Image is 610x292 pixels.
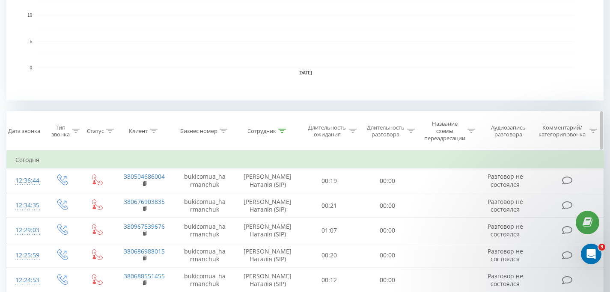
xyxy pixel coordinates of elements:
[174,193,235,218] td: bukicomua_harmanchuk
[129,127,148,135] div: Клиент
[235,193,300,218] td: [PERSON_NAME] Наталія (SIP)
[7,151,604,168] td: Сегодня
[358,193,417,218] td: 00:00
[537,124,587,139] div: Комментарий/категория звонка
[124,198,165,206] a: 380676903835
[300,243,358,268] td: 00:20
[485,124,531,139] div: Аудиозапись разговора
[15,222,36,239] div: 12:29:03
[308,124,346,139] div: Длительность ожидания
[124,272,165,280] a: 380688551455
[424,120,465,142] div: Название схемы переадресации
[358,218,417,243] td: 00:00
[8,127,40,135] div: Дата звонка
[15,247,36,264] div: 12:25:59
[366,124,405,139] div: Длительность разговора
[488,198,523,213] span: Разговор не состоялся
[124,222,165,230] a: 380967539676
[180,127,217,135] div: Бизнес номер
[30,65,32,70] text: 0
[598,244,605,251] span: 3
[300,218,358,243] td: 01:07
[235,218,300,243] td: [PERSON_NAME] Наталія (SIP)
[235,243,300,268] td: [PERSON_NAME] Наталія (SIP)
[488,172,523,188] span: Разговор не состоялся
[247,127,276,135] div: Сотрудник
[358,168,417,193] td: 00:00
[174,218,235,243] td: bukicomua_harmanchuk
[87,127,104,135] div: Статус
[174,243,235,268] td: bukicomua_harmanchuk
[174,168,235,193] td: bukicomua_harmanchuk
[30,39,32,44] text: 5
[300,168,358,193] td: 00:19
[51,124,70,139] div: Тип звонка
[124,247,165,255] a: 380686988015
[235,168,300,193] td: [PERSON_NAME] Наталія (SIP)
[488,272,523,288] span: Разговор не состоялся
[581,244,601,264] iframe: Intercom live chat
[488,222,523,238] span: Разговор не состоялся
[300,193,358,218] td: 00:21
[358,243,417,268] td: 00:00
[298,71,312,75] text: [DATE]
[15,272,36,289] div: 12:24:53
[15,197,36,214] div: 12:34:35
[27,13,33,18] text: 10
[488,247,523,263] span: Разговор не состоялся
[124,172,165,180] a: 380504686004
[15,172,36,189] div: 12:36:44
